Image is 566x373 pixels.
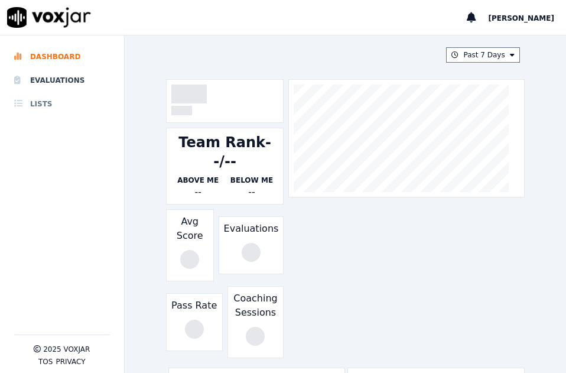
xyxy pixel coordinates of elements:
a: Dashboard [14,45,110,69]
div: Coaching Sessions [227,286,284,358]
div: Pass Rate [166,293,223,351]
a: Evaluations [14,69,110,92]
p: 2025 Voxjar [43,345,90,354]
p: Below Me [225,176,279,185]
div: Evaluations [219,216,284,274]
button: TOS [38,357,53,366]
p: Above Me [171,176,225,185]
div: -- [225,185,279,199]
button: Past 7 Days [446,47,519,63]
div: Team Rank --/-- [171,133,279,171]
button: [PERSON_NAME] [488,11,566,25]
a: Lists [14,92,110,116]
button: Privacy [56,357,85,366]
img: voxjar logo [7,7,91,28]
span: [PERSON_NAME] [488,14,554,22]
div: Avg Score [166,209,214,281]
div: -- [171,185,225,199]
